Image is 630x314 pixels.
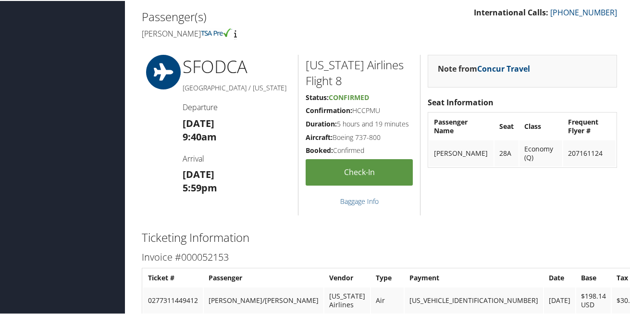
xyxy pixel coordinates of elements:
[306,105,413,114] h5: HCCPMU
[429,139,493,165] td: [PERSON_NAME]
[324,287,370,313] td: [US_STATE] Airlines
[576,287,611,313] td: $198.14 USD
[142,8,372,24] h2: Passenger(s)
[183,54,291,78] h1: SFO DCA
[183,167,214,180] strong: [DATE]
[201,27,232,36] img: tsa-precheck.png
[494,139,519,165] td: 28A
[142,250,617,263] h3: Invoice #000052153
[544,268,575,286] th: Date
[306,118,413,128] h5: 5 hours and 19 minutes
[183,101,291,112] h4: Departure
[306,132,413,141] h5: Boeing 737-800
[306,56,413,88] h2: [US_STATE] Airlines Flight 8
[371,287,404,313] td: Air
[519,113,562,138] th: Class
[306,145,333,154] strong: Booked:
[429,113,493,138] th: Passenger Name
[544,287,575,313] td: [DATE]
[340,196,379,205] a: Baggage Info
[183,116,214,129] strong: [DATE]
[306,92,329,101] strong: Status:
[405,268,543,286] th: Payment
[143,268,203,286] th: Ticket #
[306,158,413,185] a: Check-in
[306,105,352,114] strong: Confirmation:
[183,180,217,193] strong: 5:59pm
[306,145,413,154] h5: Confirmed
[329,92,369,101] span: Confirmed
[204,268,323,286] th: Passenger
[519,139,562,165] td: Economy (Q)
[183,129,217,142] strong: 9:40am
[183,152,291,163] h4: Arrival
[474,6,548,17] strong: International Calls:
[142,228,617,245] h2: Ticketing Information
[306,132,333,141] strong: Aircraft:
[563,113,616,138] th: Frequent Flyer #
[143,287,203,313] td: 0277311449412
[142,27,372,38] h4: [PERSON_NAME]
[428,96,494,107] strong: Seat Information
[438,63,530,73] strong: Note from
[550,6,617,17] a: [PHONE_NUMBER]
[371,268,404,286] th: Type
[563,139,616,165] td: 207161124
[576,268,611,286] th: Base
[405,287,543,313] td: [US_VEHICLE_IDENTIFICATION_NUMBER]
[494,113,519,138] th: Seat
[477,63,530,73] a: Concur Travel
[204,287,323,313] td: [PERSON_NAME]/[PERSON_NAME]
[324,268,370,286] th: Vendor
[183,82,291,92] h5: [GEOGRAPHIC_DATA] / [US_STATE]
[306,118,337,127] strong: Duration:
